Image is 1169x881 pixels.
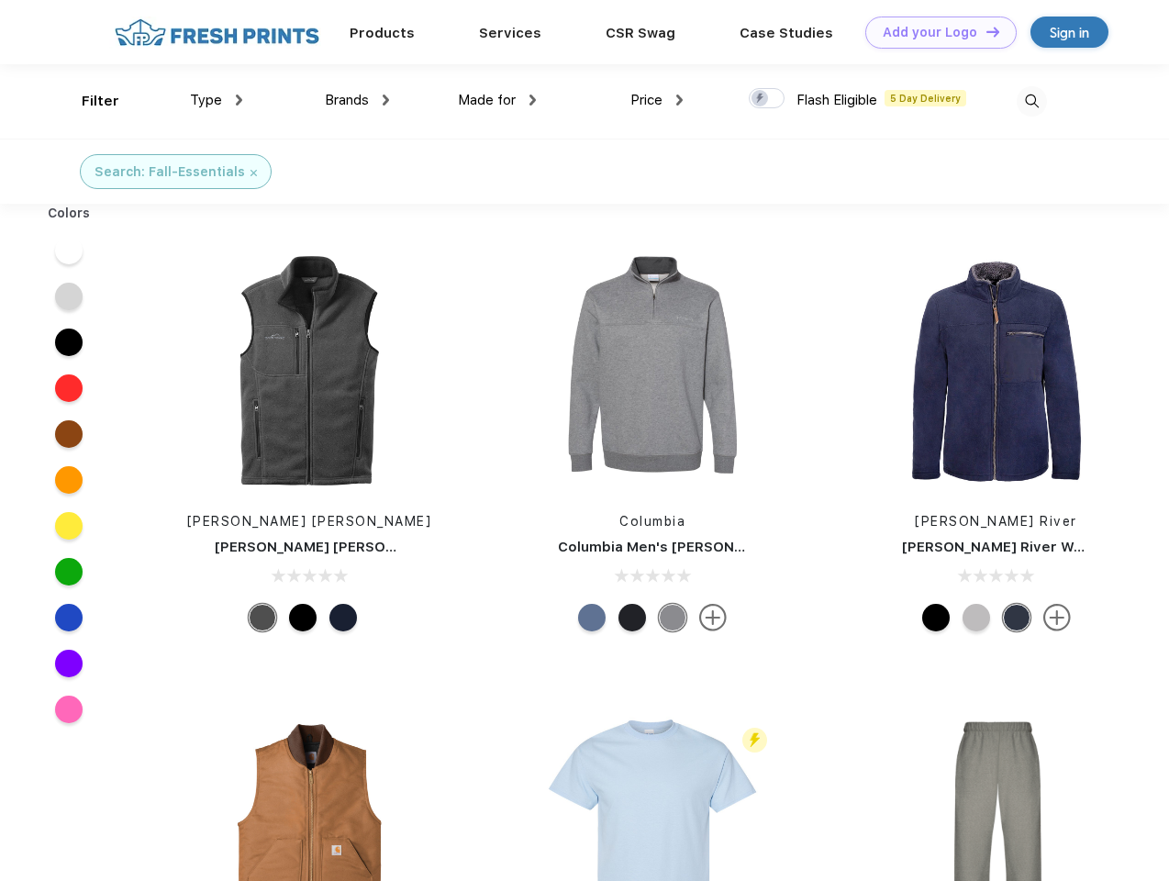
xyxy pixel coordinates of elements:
[383,95,389,106] img: dropdown.png
[578,604,606,631] div: Carbon Heather
[915,514,1077,529] a: [PERSON_NAME] River
[34,204,105,223] div: Colors
[458,92,516,108] span: Made for
[742,728,767,753] img: flash_active_toggle.svg
[874,250,1119,494] img: func=resize&h=266
[676,95,683,106] img: dropdown.png
[630,92,662,108] span: Price
[986,27,999,37] img: DT
[1050,22,1089,43] div: Sign in
[699,604,727,631] img: more.svg
[530,250,774,494] img: func=resize&h=266
[95,162,245,182] div: Search: Fall-Essentials
[1017,86,1047,117] img: desktop_search.svg
[922,604,950,631] div: Black
[883,25,977,40] div: Add your Logo
[885,90,966,106] span: 5 Day Delivery
[215,539,536,555] a: [PERSON_NAME] [PERSON_NAME] Fleece Vest
[619,514,685,529] a: Columbia
[659,604,686,631] div: Charcoal Heather
[558,539,978,555] a: Columbia Men's [PERSON_NAME] Mountain Half-Zip Sweater
[109,17,325,49] img: fo%20logo%202.webp
[329,604,357,631] div: River Blue Navy
[289,604,317,631] div: Black
[1043,604,1071,631] img: more.svg
[187,514,432,529] a: [PERSON_NAME] [PERSON_NAME]
[1003,604,1030,631] div: Navy
[236,95,242,106] img: dropdown.png
[249,604,276,631] div: Grey Steel
[350,25,415,41] a: Products
[250,170,257,176] img: filter_cancel.svg
[325,92,369,108] span: Brands
[618,604,646,631] div: Black
[529,95,536,106] img: dropdown.png
[187,250,431,494] img: func=resize&h=266
[796,92,877,108] span: Flash Eligible
[1030,17,1108,48] a: Sign in
[190,92,222,108] span: Type
[82,91,119,112] div: Filter
[963,604,990,631] div: Light-Grey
